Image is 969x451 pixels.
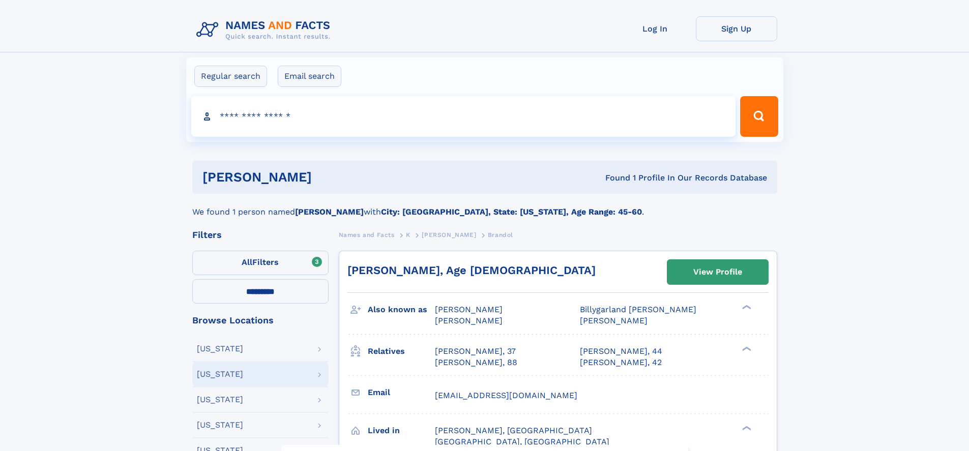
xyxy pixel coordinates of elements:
[580,346,662,357] a: [PERSON_NAME], 44
[295,207,364,217] b: [PERSON_NAME]
[435,357,517,368] a: [PERSON_NAME], 88
[740,96,778,137] button: Search Button
[192,16,339,44] img: Logo Names and Facts
[278,66,341,87] label: Email search
[339,228,395,241] a: Names and Facts
[435,346,516,357] a: [PERSON_NAME], 37
[580,357,662,368] a: [PERSON_NAME], 42
[197,421,243,429] div: [US_STATE]
[192,230,329,239] div: Filters
[693,260,742,284] div: View Profile
[435,437,609,446] span: [GEOGRAPHIC_DATA], [GEOGRAPHIC_DATA]
[422,231,476,238] span: [PERSON_NAME]
[614,16,696,41] a: Log In
[488,231,513,238] span: Brandol
[740,425,752,431] div: ❯
[197,345,243,353] div: [US_STATE]
[368,343,435,360] h3: Relatives
[242,257,252,267] span: All
[406,231,410,238] span: K
[197,396,243,404] div: [US_STATE]
[435,426,592,435] span: [PERSON_NAME], [GEOGRAPHIC_DATA]
[194,66,267,87] label: Regular search
[368,384,435,401] h3: Email
[435,390,577,400] span: [EMAIL_ADDRESS][DOMAIN_NAME]
[197,370,243,378] div: [US_STATE]
[406,228,410,241] a: K
[202,171,459,184] h1: [PERSON_NAME]
[381,207,642,217] b: City: [GEOGRAPHIC_DATA], State: [US_STATE], Age Range: 45-60
[347,264,596,277] a: [PERSON_NAME], Age [DEMOGRAPHIC_DATA]
[740,345,752,352] div: ❯
[192,194,777,218] div: We found 1 person named with .
[580,305,696,314] span: Billygarland [PERSON_NAME]
[667,260,768,284] a: View Profile
[191,96,736,137] input: search input
[422,228,476,241] a: [PERSON_NAME]
[435,305,503,314] span: [PERSON_NAME]
[368,301,435,318] h3: Also known as
[192,316,329,325] div: Browse Locations
[368,422,435,439] h3: Lived in
[192,251,329,275] label: Filters
[435,316,503,325] span: [PERSON_NAME]
[740,304,752,311] div: ❯
[696,16,777,41] a: Sign Up
[580,316,648,325] span: [PERSON_NAME]
[458,172,767,184] div: Found 1 Profile In Our Records Database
